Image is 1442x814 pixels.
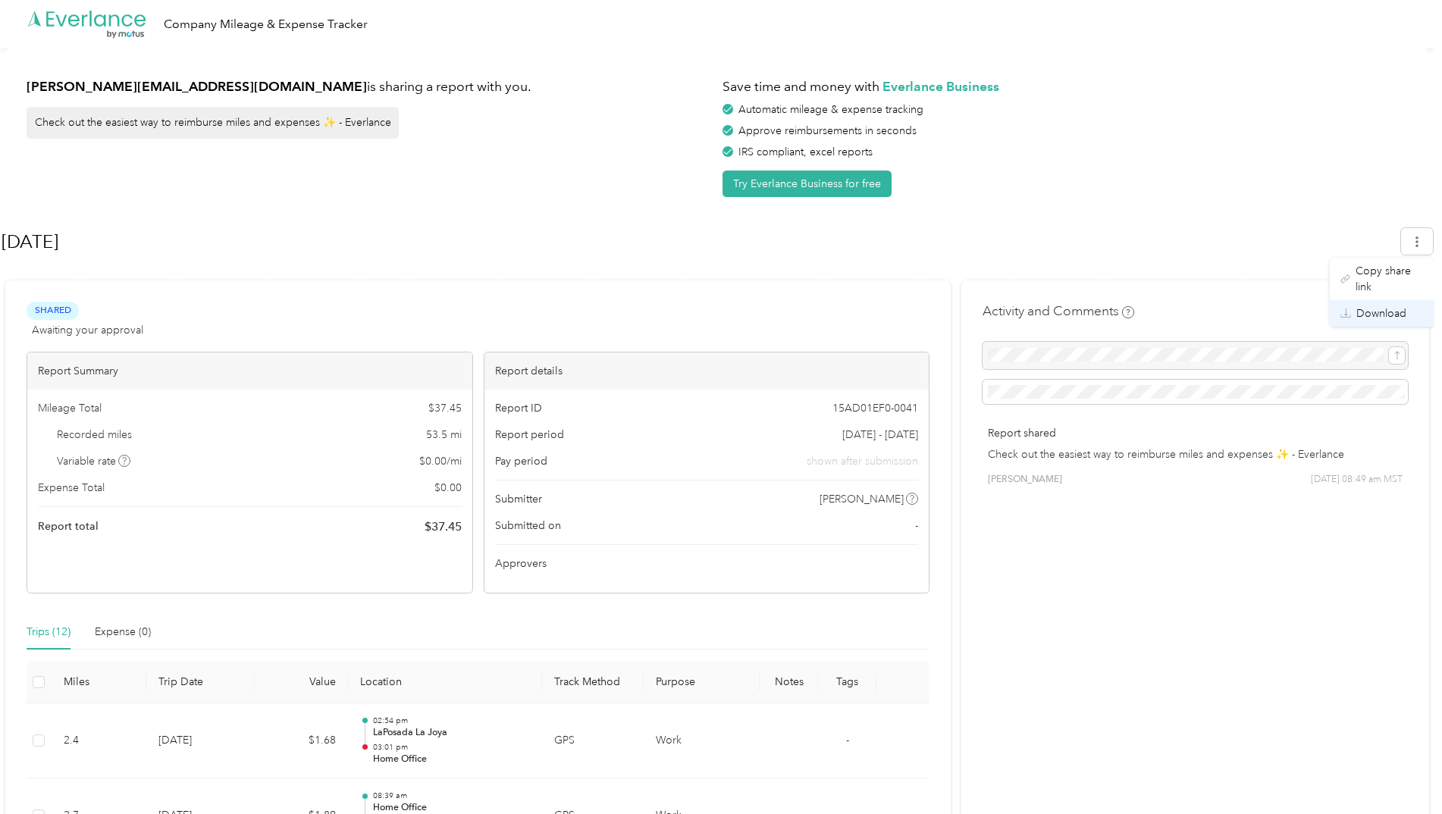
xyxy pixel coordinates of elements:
h1: Aug 2025 [2,224,1390,260]
p: 03:01 pm [373,742,531,753]
span: IRS compliant, excel reports [738,146,873,158]
span: Approvers [495,556,547,571]
span: shown after submission [807,453,918,469]
div: Report details [484,352,929,390]
div: Report Summary [27,352,472,390]
td: 2.4 [52,703,146,779]
span: Awaiting your approval [32,322,143,338]
strong: [PERSON_NAME][EMAIL_ADDRESS][DOMAIN_NAME] [27,78,367,94]
span: Variable rate [57,453,131,469]
span: Mileage Total [38,400,102,416]
h4: Activity and Comments [983,302,1134,321]
span: 53.5 mi [426,427,462,443]
td: GPS [542,703,643,779]
div: Company Mileage & Expense Tracker [164,15,368,34]
th: Location [348,662,542,703]
th: Tags [818,662,876,703]
div: Check out the easiest way to reimburse miles and expenses ✨ - Everlance [27,107,399,139]
p: Check out the easiest way to reimburse miles and expenses ✨ - Everlance [988,446,1403,462]
span: Copy share link [1356,263,1424,295]
button: Try Everlance Business for free [723,171,892,197]
th: Value [255,662,348,703]
p: LaPosada La Joya [373,726,531,740]
div: Expense (0) [95,624,151,640]
span: Approve reimbursements in seconds [738,124,917,137]
p: Home Office [373,753,531,766]
span: 15AD01EF0-0041 [832,400,918,416]
span: Download [1356,305,1406,321]
div: Trips (12) [27,624,71,640]
span: [PERSON_NAME] [820,491,904,507]
span: [DATE] 08:49 am MST [1311,473,1403,487]
h1: is sharing a report with you. [27,77,712,96]
span: Automatic mileage & expense tracking [738,103,923,116]
span: [PERSON_NAME] [988,473,1062,487]
span: Recorded miles [57,427,132,443]
span: $ 0.00 / mi [419,453,462,469]
p: 08:39 am [373,791,531,801]
span: $ 37.45 [425,518,462,536]
strong: Everlance Business [882,78,999,94]
td: $1.68 [255,703,348,779]
p: Report shared [988,425,1403,441]
span: Expense Total [38,480,105,496]
span: Submitter [495,491,542,507]
td: Work [644,703,760,779]
th: Notes [760,662,818,703]
td: [DATE] [146,703,255,779]
span: Report period [495,427,564,443]
span: Shared [27,302,79,319]
th: Purpose [644,662,760,703]
th: Miles [52,662,146,703]
span: [DATE] - [DATE] [842,427,918,443]
span: - [915,518,918,534]
span: Submitted on [495,518,561,534]
span: $ 0.00 [434,480,462,496]
span: Report ID [495,400,542,416]
p: 02:54 pm [373,715,531,726]
h1: Save time and money with [723,77,1408,96]
span: - [846,734,849,747]
span: Pay period [495,453,547,469]
th: Track Method [542,662,643,703]
th: Trip Date [146,662,255,703]
span: $ 37.45 [428,400,462,416]
span: Report total [38,518,99,534]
